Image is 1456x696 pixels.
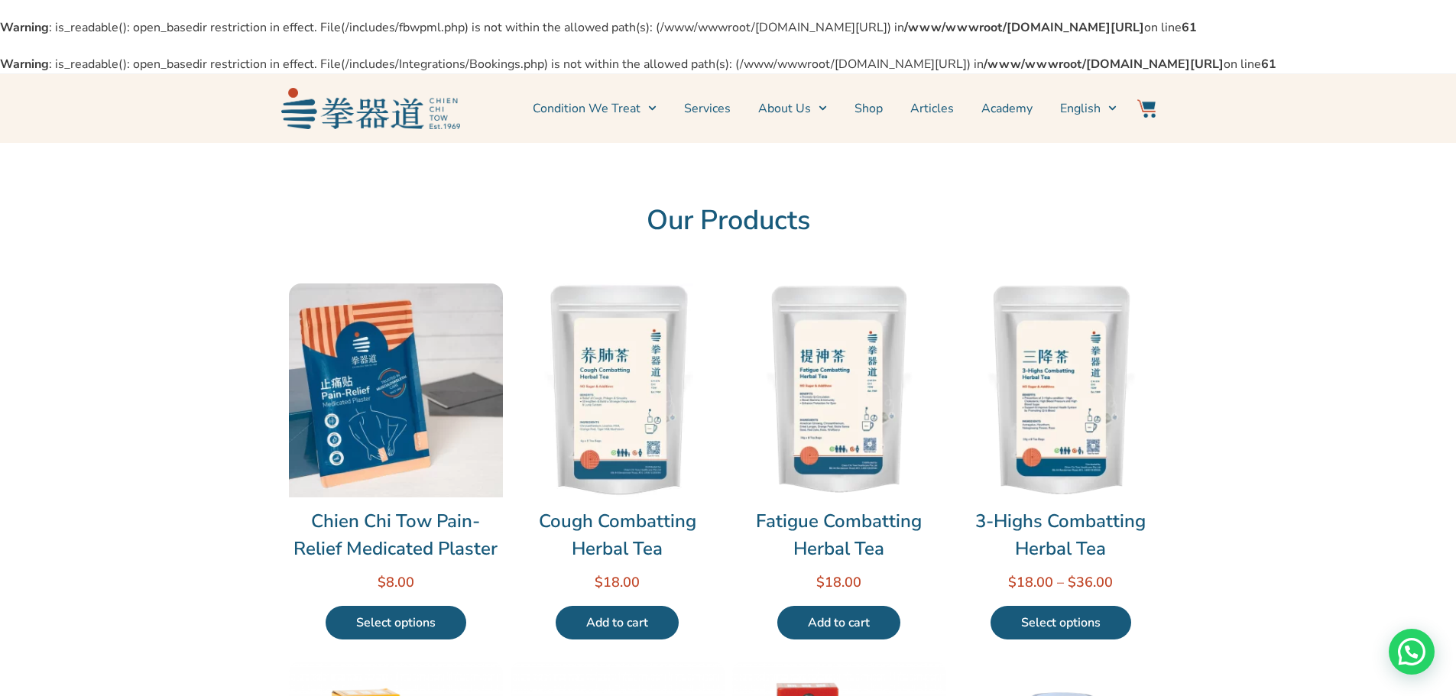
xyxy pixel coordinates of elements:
[1068,573,1076,591] span: $
[854,89,883,128] a: Shop
[289,283,503,497] img: Chien Chi Tow Pain-Relief Medicated Plaster
[981,89,1033,128] a: Academy
[378,573,414,591] bdi: 8.00
[758,89,827,128] a: About Us
[816,573,861,591] bdi: 18.00
[732,283,946,497] img: Fatigue Combatting Herbal Tea
[910,89,954,128] a: Articles
[1057,573,1064,591] span: –
[378,573,386,591] span: $
[732,507,946,562] a: Fatigue Combatting Herbal Tea
[991,606,1131,639] a: Select options for “3-Highs Combatting Herbal Tea”
[816,573,825,591] span: $
[984,56,1224,73] b: /www/wwwroot/[DOMAIN_NAME][URL]
[595,573,640,591] bdi: 18.00
[1261,56,1276,73] b: 61
[289,507,503,562] a: Chien Chi Tow Pain-Relief Medicated Plaster
[468,89,1117,128] nav: Menu
[1060,99,1101,118] span: English
[954,283,1168,497] img: 3-Highs Combatting Herbal Tea
[904,19,1144,36] b: /www/wwwroot/[DOMAIN_NAME][URL]
[1008,573,1053,591] bdi: 18.00
[1008,573,1017,591] span: $
[954,507,1168,562] a: 3-Highs Combatting Herbal Tea
[777,606,900,639] a: Add to cart: “Fatigue Combatting Herbal Tea”
[1137,99,1156,118] img: Website Icon-03
[326,606,466,639] a: Select options for “Chien Chi Tow Pain-Relief Medicated Plaster”
[533,89,657,128] a: Condition We Treat
[1068,573,1113,591] bdi: 36.00
[289,204,1168,238] h2: Our Products
[1060,89,1117,128] a: English
[556,606,679,639] a: Add to cart: “Cough Combatting Herbal Tea”
[1182,19,1197,36] b: 61
[595,573,603,591] span: $
[511,283,725,497] img: Cough Combatting Herbal Tea
[684,89,731,128] a: Services
[511,507,725,562] a: Cough Combatting Herbal Tea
